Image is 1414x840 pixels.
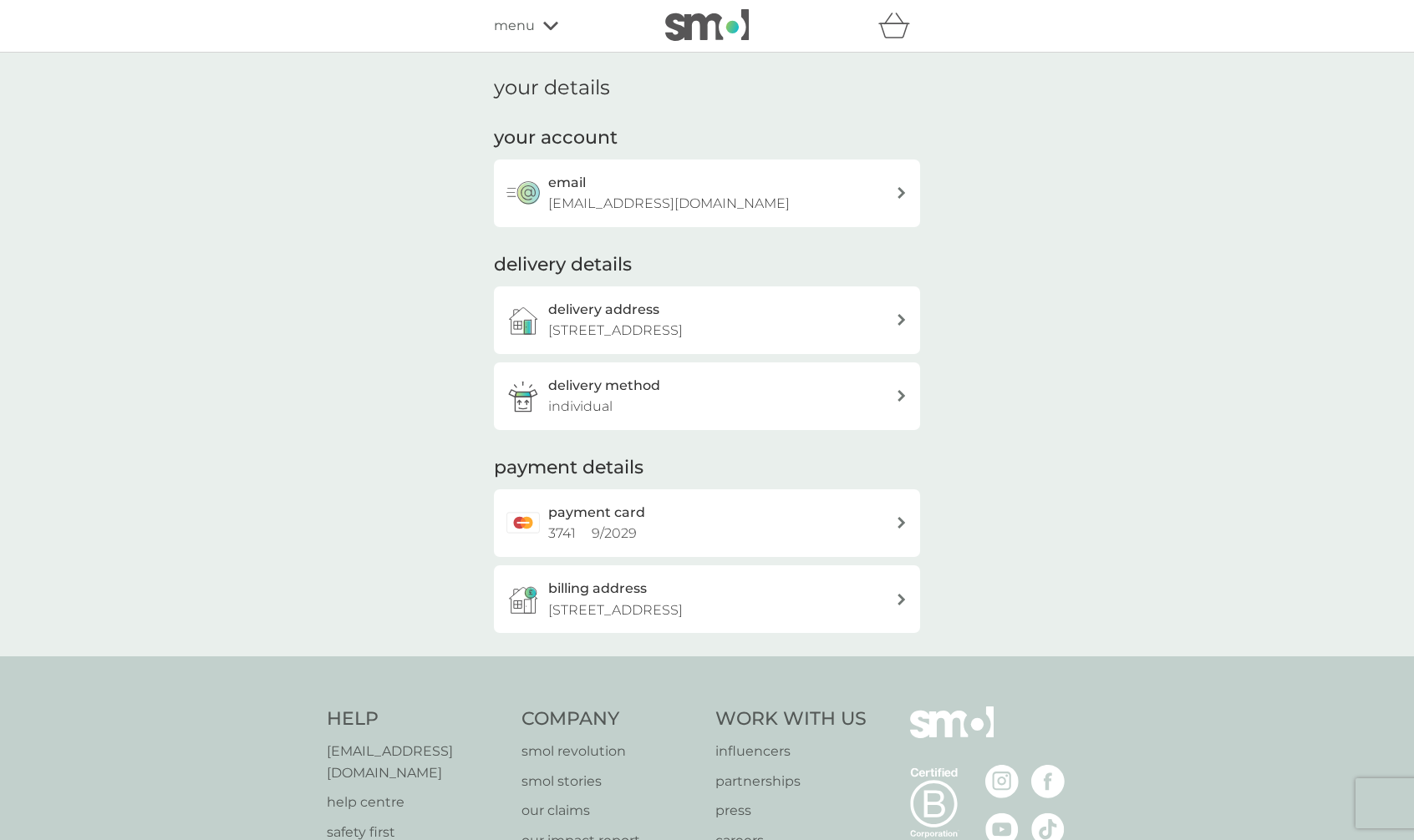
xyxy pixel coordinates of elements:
[521,771,699,792] a: smol stories
[715,706,867,732] h4: Work With Us
[494,455,643,481] h2: payment details
[592,525,637,541] span: 9 / 2029
[548,578,647,600] h3: billing address
[521,800,699,822] a: our claims
[910,706,994,763] img: smol
[521,706,699,732] h4: Company
[494,125,618,151] h2: your account
[548,172,586,194] h3: email
[327,792,505,813] a: help centre
[715,800,867,822] a: press
[548,193,790,215] p: [EMAIL_ADDRESS][DOMAIN_NAME]
[665,9,749,41] img: smol
[715,741,867,762] a: influencers
[1031,765,1065,798] img: visit the smol Facebook page
[548,396,613,417] p: individual
[715,771,867,792] a: partnerships
[548,600,683,621] p: [STREET_ADDRESS]
[521,741,699,762] a: smol revolution
[548,299,659,321] h3: delivery address
[494,565,920,633] button: billing address[STREET_ADDRESS]
[548,320,683,342] p: [STREET_ADDRESS]
[494,76,610,100] h1: your details
[494,489,920,557] a: payment card3741 9/2029
[494,159,920,227] button: email[EMAIL_ADDRESS][DOMAIN_NAME]
[327,741,505,783] a: [EMAIL_ADDRESS][DOMAIN_NAME]
[494,252,632,278] h2: delivery details
[327,706,505,732] h4: Help
[985,765,1019,798] img: visit the smol Instagram page
[548,375,660,397] h3: delivery method
[494,15,535,37] span: menu
[494,286,920,354] a: delivery address[STREET_ADDRESS]
[548,525,576,541] span: 3741
[878,9,920,43] div: basket
[494,362,920,430] a: delivery methodindividual
[548,502,645,524] h2: payment card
